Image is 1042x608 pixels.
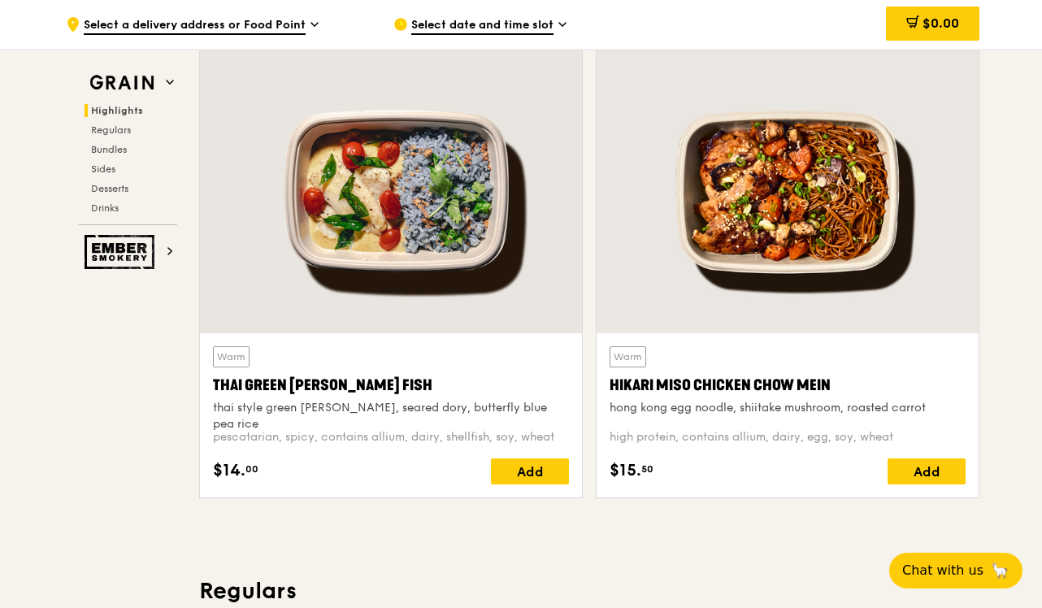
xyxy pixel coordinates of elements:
[411,17,554,35] span: Select date and time slot
[84,17,306,35] span: Select a delivery address or Food Point
[610,400,966,416] div: hong kong egg noodle, shiitake mushroom, roasted carrot
[923,15,959,31] span: $0.00
[888,458,966,484] div: Add
[213,374,569,397] div: Thai Green [PERSON_NAME] Fish
[610,346,646,367] div: Warm
[85,235,159,269] img: Ember Smokery web logo
[889,553,1022,588] button: Chat with us🦙
[610,429,966,445] div: high protein, contains allium, dairy, egg, soy, wheat
[213,458,245,483] span: $14.
[91,202,119,214] span: Drinks
[213,346,250,367] div: Warm
[91,144,127,155] span: Bundles
[245,463,258,476] span: 00
[902,561,983,580] span: Chat with us
[610,458,641,483] span: $15.
[199,576,979,606] h3: Regulars
[213,429,569,445] div: pescatarian, spicy, contains allium, dairy, shellfish, soy, wheat
[610,374,966,397] div: Hikari Miso Chicken Chow Mein
[91,183,128,194] span: Desserts
[91,124,131,136] span: Regulars
[91,105,143,116] span: Highlights
[91,163,115,175] span: Sides
[990,561,1009,580] span: 🦙
[85,68,159,98] img: Grain web logo
[213,400,569,432] div: thai style green [PERSON_NAME], seared dory, butterfly blue pea rice
[641,463,653,476] span: 50
[491,458,569,484] div: Add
